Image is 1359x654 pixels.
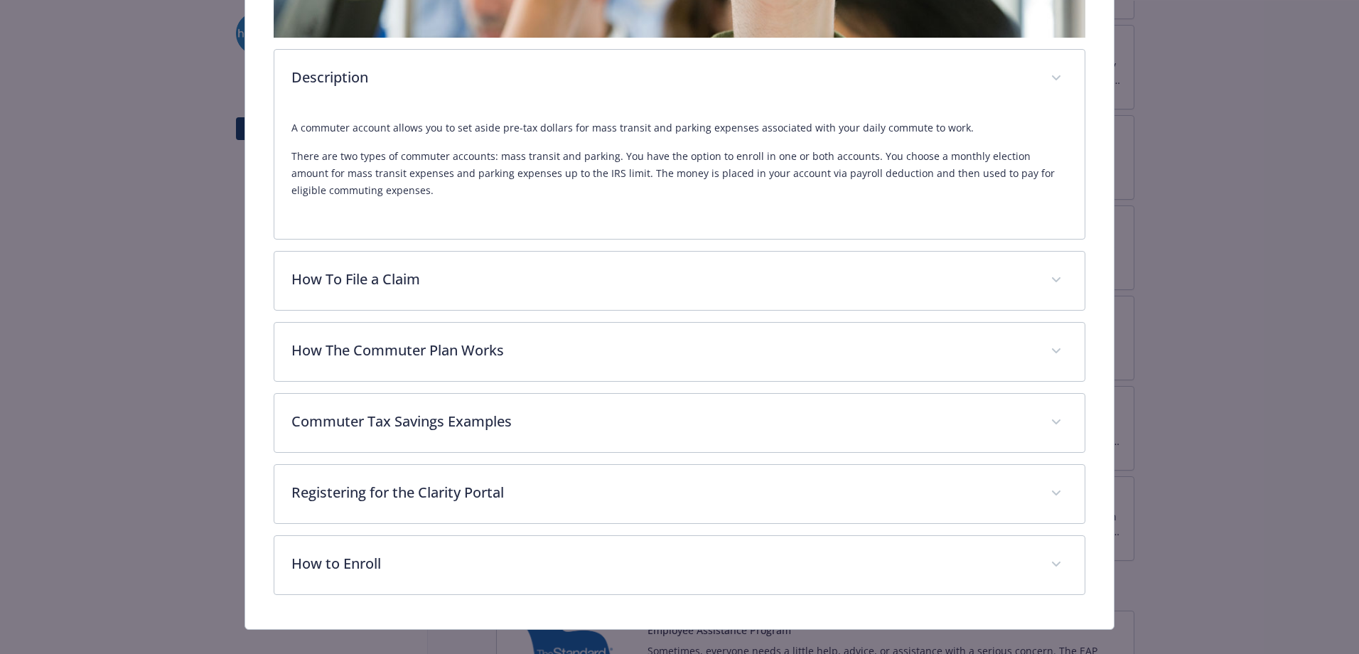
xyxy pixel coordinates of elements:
[274,252,1085,310] div: How To File a Claim
[274,465,1085,523] div: Registering for the Clarity Portal
[291,411,1033,432] p: Commuter Tax Savings Examples
[274,536,1085,594] div: How to Enroll
[291,482,1033,503] p: Registering for the Clarity Portal
[274,108,1085,239] div: Description
[274,50,1085,108] div: Description
[291,67,1033,88] p: Description
[291,119,1068,136] p: A commuter account allows you to set aside pre-tax dollars for mass transit and parking expenses ...
[291,553,1033,574] p: How to Enroll
[291,340,1033,361] p: How The Commuter Plan Works
[291,148,1068,199] p: There are two types of commuter accounts: mass transit and parking. You have the option to enroll...
[274,394,1085,452] div: Commuter Tax Savings Examples
[291,269,1033,290] p: How To File a Claim
[274,323,1085,381] div: How The Commuter Plan Works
